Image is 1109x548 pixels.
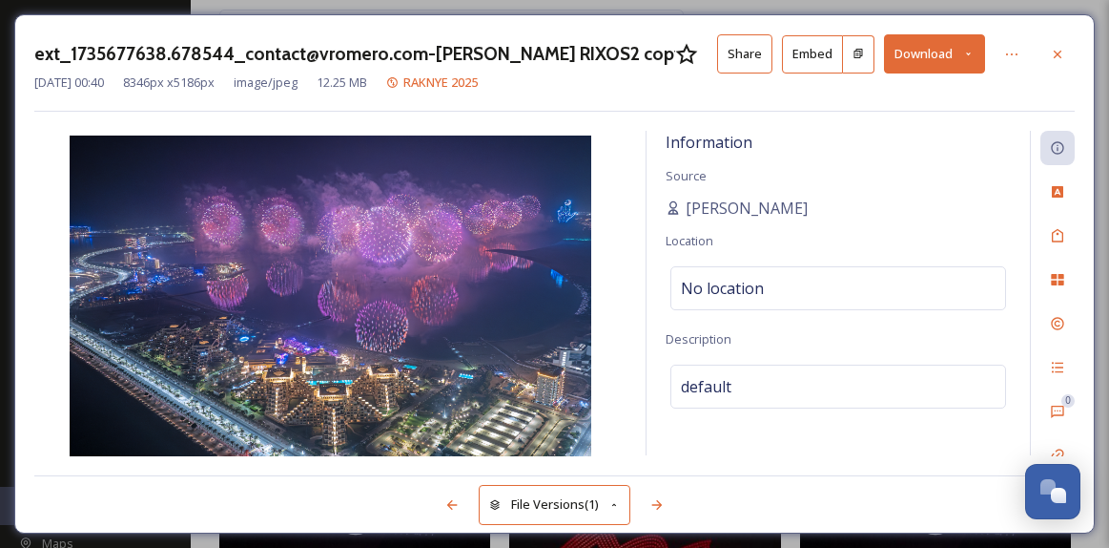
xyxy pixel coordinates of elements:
[1061,394,1075,408] div: 0
[666,132,752,153] span: Information
[479,485,631,524] button: File Versions(1)
[317,74,367,92] span: 12.25 MB
[1025,464,1080,519] button: Open Chat
[34,40,675,68] h3: ext_1735677638.678544_contact@vromero.com-[PERSON_NAME] RIXOS2 copy.jpg
[234,74,298,92] span: image/jpeg
[686,197,808,220] span: [PERSON_NAME]
[123,74,215,92] span: 8346 px x 5186 px
[666,232,713,249] span: Location
[782,35,843,74] button: Embed
[666,330,731,348] span: Description
[403,74,478,91] span: RAKNYE 2025
[34,74,104,92] span: [DATE] 00:40
[717,34,772,74] button: Share
[884,34,985,74] button: Download
[681,375,731,398] span: default
[666,167,707,184] span: Source
[34,136,626,460] img: contact%40vromero.com-VICTOR%20ROMERO%20RIXOS2%20copy.jpg
[681,277,764,300] span: No location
